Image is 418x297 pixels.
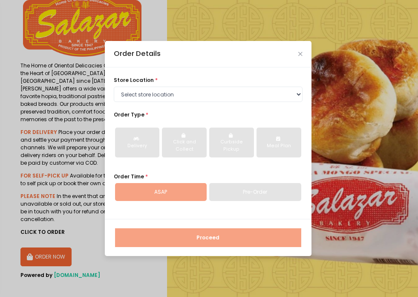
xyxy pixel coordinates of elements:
button: Curbside Pickup [209,128,254,157]
div: Delivery [121,143,154,149]
button: Click and Collect [162,128,207,157]
span: store location [114,76,154,84]
button: Meal Plan [257,128,301,157]
button: Close [298,52,303,56]
div: Order Details [114,49,161,59]
div: Meal Plan [262,143,296,149]
button: Delivery [115,128,160,157]
div: Click and Collect [167,139,201,152]
button: Proceed [115,228,301,247]
div: Curbside Pickup [215,139,248,152]
span: Order Time [114,173,144,180]
span: Order Type [114,111,144,118]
